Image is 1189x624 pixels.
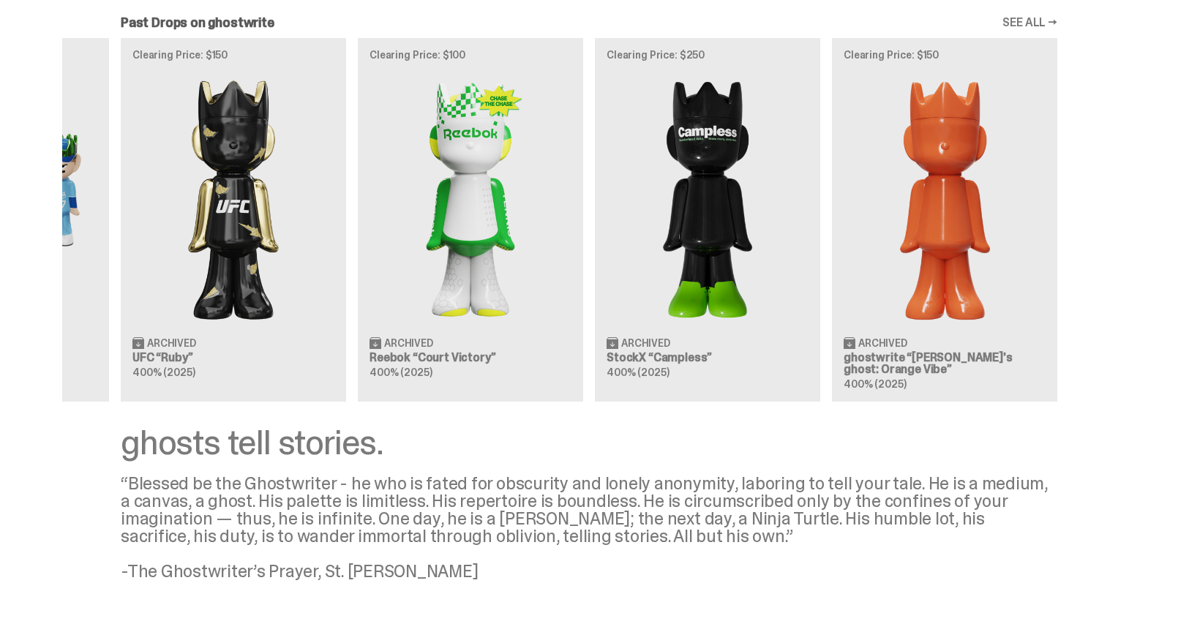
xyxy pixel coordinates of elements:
[844,352,1046,375] h3: ghostwrite “[PERSON_NAME]'s ghost: Orange Vibe”
[607,352,809,364] h3: StockX “Campless”
[370,352,571,364] h3: Reebok “Court Victory”
[121,38,346,401] a: Clearing Price: $150 Ruby Archived
[607,50,809,60] p: Clearing Price: $250
[370,72,571,324] img: Court Victory
[132,366,195,379] span: 400% (2025)
[1002,17,1057,29] a: SEE ALL →
[132,352,334,364] h3: UFC “Ruby”
[132,50,334,60] p: Clearing Price: $150
[121,475,1057,580] div: “Blessed be the Ghostwriter - he who is fated for obscurity and lonely anonymity, laboring to tel...
[121,425,1057,460] div: ghosts tell stories.
[132,72,334,324] img: Ruby
[121,16,274,29] h2: Past Drops on ghostwrite
[621,338,670,348] span: Archived
[844,377,906,391] span: 400% (2025)
[607,72,809,324] img: Campless
[595,38,820,401] a: Clearing Price: $250 Campless Archived
[832,38,1057,401] a: Clearing Price: $150 Schrödinger's ghost: Orange Vibe Archived
[384,338,433,348] span: Archived
[844,50,1046,60] p: Clearing Price: $150
[858,338,907,348] span: Archived
[370,50,571,60] p: Clearing Price: $100
[147,338,196,348] span: Archived
[370,366,432,379] span: 400% (2025)
[844,72,1046,324] img: Schrödinger's ghost: Orange Vibe
[607,366,669,379] span: 400% (2025)
[358,38,583,401] a: Clearing Price: $100 Court Victory Archived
